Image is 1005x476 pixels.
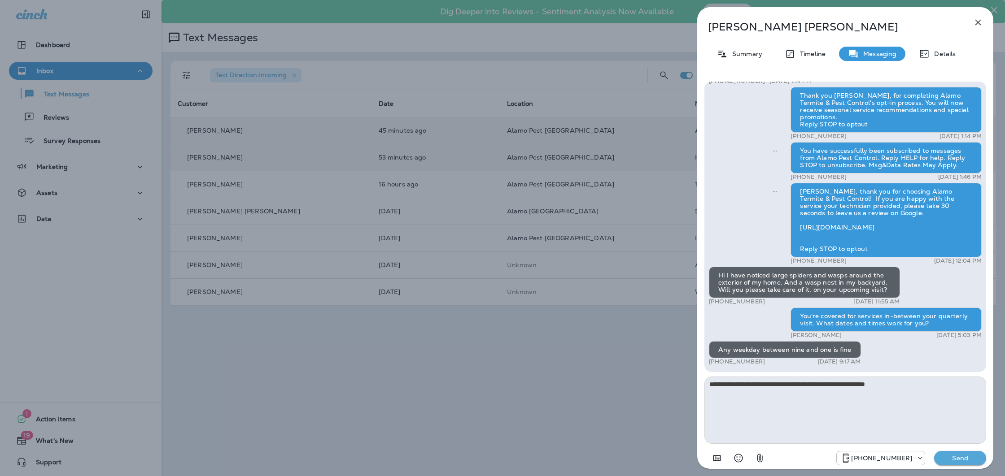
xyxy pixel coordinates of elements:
p: [PHONE_NUMBER] [709,298,765,305]
button: Send [934,451,986,465]
p: Summary [728,50,762,57]
p: [PHONE_NUMBER] [791,173,847,181]
span: Sent [773,187,777,195]
button: Select an emoji [730,449,747,467]
p: [DATE] 9:17 AM [818,358,861,365]
p: [DATE] 12:04 PM [934,257,982,264]
div: +1 (817) 204-6820 [837,453,925,463]
button: Add in a premade template [708,449,726,467]
p: Details [930,50,956,57]
p: [PHONE_NUMBER] [851,454,912,462]
p: Messaging [859,50,896,57]
p: [PHONE_NUMBER] [791,133,847,140]
div: You have successfully been subscribed to messages from Alamo Pest Control. Reply HELP for help. R... [791,142,982,173]
p: [DATE] 11:55 AM [853,298,900,305]
p: [DATE] 1:14 PM [939,133,982,140]
p: Send [941,454,979,462]
p: [PERSON_NAME] [791,332,842,339]
div: Hi I have noticed large spiders and wasps around the exterior of my home. And a wasp nest in my b... [709,267,900,298]
p: [DATE] 5:03 PM [936,332,982,339]
div: You're covered for services in-between your quarterly visit. What dates and times work for you? [791,307,982,332]
p: [DATE] 1:46 PM [938,173,982,181]
p: Timeline [795,50,826,57]
p: [PHONE_NUMBER] [709,358,765,365]
span: Sent [773,146,777,154]
p: [PHONE_NUMBER] [791,257,847,264]
p: [PERSON_NAME] [PERSON_NAME] [708,21,953,33]
div: Any weekday between nine and one is fine [709,341,861,358]
div: Thank you [PERSON_NAME], for completing Alamo Termite & Pest Control's opt-in process. You will n... [791,87,982,133]
div: [PERSON_NAME], thank you for choosing Alamo Termite & Pest Control! If you are happy with the ser... [791,183,982,257]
